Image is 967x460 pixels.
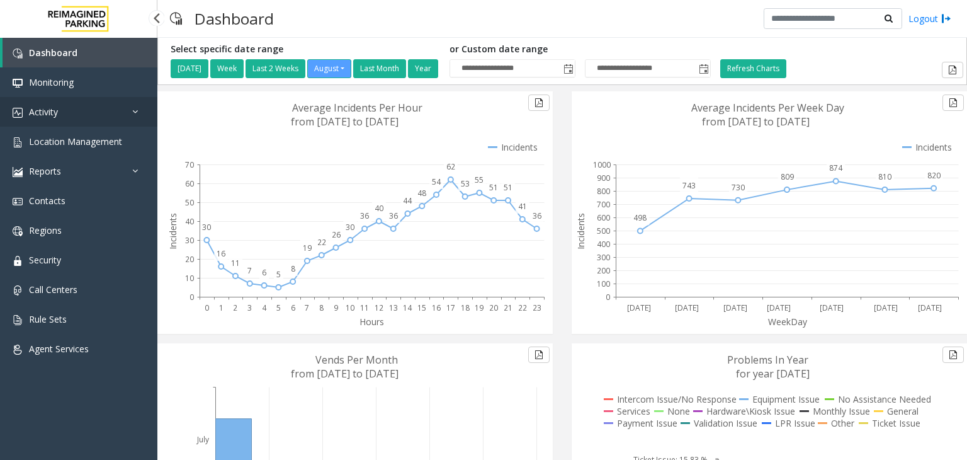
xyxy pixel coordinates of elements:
[171,59,208,78] button: [DATE]
[597,252,610,263] text: 300
[432,302,441,313] text: 16
[942,347,964,363] button: Export to pdf
[185,235,194,246] text: 30
[291,302,295,313] text: 6
[29,254,61,266] span: Security
[185,178,194,189] text: 60
[593,159,611,170] text: 1000
[3,38,157,67] a: Dashboard
[597,212,610,223] text: 600
[389,302,398,313] text: 13
[185,159,194,170] text: 70
[575,213,587,250] text: Incidents
[13,108,23,118] img: 'icon'
[518,201,527,212] text: 41
[233,302,237,313] text: 2
[518,302,527,313] text: 22
[346,302,354,313] text: 10
[13,315,23,325] img: 'icon'
[908,12,951,25] a: Logout
[874,302,898,313] text: [DATE]
[403,302,412,313] text: 14
[489,302,498,313] text: 20
[597,186,610,197] text: 800
[185,273,194,284] text: 10
[533,210,541,221] text: 36
[606,292,610,302] text: 0
[291,115,399,129] text: from [DATE] to [DATE]
[389,210,398,221] text: 36
[528,95,550,111] button: Export to pdf
[408,59,438,78] button: Year
[210,59,244,78] button: Week
[196,434,209,445] text: July
[918,302,942,313] text: [DATE]
[307,59,351,78] button: August
[528,347,550,363] button: Export to pdf
[561,60,575,78] span: Toggle popup
[262,267,266,278] text: 6
[702,115,810,129] text: from [DATE] to [DATE]
[675,302,699,313] text: [DATE]
[247,265,252,276] text: 7
[231,258,240,268] text: 11
[353,59,406,78] button: Last Month
[219,302,223,313] text: 1
[185,216,194,227] text: 40
[475,302,483,313] text: 19
[942,62,963,78] button: Export to pdf
[217,248,225,259] text: 16
[597,199,610,210] text: 700
[319,302,324,313] text: 8
[13,167,23,177] img: 'icon'
[29,165,61,177] span: Reports
[597,239,610,250] text: 400
[13,285,23,296] img: 'icon'
[13,137,23,147] img: 'icon'
[359,316,384,328] text: Hours
[291,367,399,381] text: from [DATE] to [DATE]
[375,203,383,214] text: 40
[723,302,747,313] text: [DATE]
[432,176,441,187] text: 54
[276,269,281,280] text: 5
[315,353,398,367] text: Vends Per Month
[13,78,23,88] img: 'icon'
[696,60,710,78] span: Toggle popup
[171,44,440,55] h5: Select specific date range
[504,302,512,313] text: 21
[633,212,647,223] text: 498
[13,256,23,266] img: 'icon'
[317,237,326,248] text: 22
[829,163,843,173] text: 874
[262,302,267,313] text: 4
[205,302,209,313] text: 0
[360,210,369,221] text: 36
[450,44,711,55] h5: or Custom date range
[820,302,844,313] text: [DATE]
[305,302,309,313] text: 7
[942,95,964,111] button: Export to pdf
[332,229,341,240] text: 26
[927,170,941,181] text: 820
[202,222,211,233] text: 30
[291,263,295,274] text: 8
[13,226,23,236] img: 'icon'
[170,3,182,34] img: pageIcon
[727,353,808,367] text: Problems In Year
[417,302,426,313] text: 15
[627,302,651,313] text: [DATE]
[446,161,455,172] text: 62
[720,59,786,78] button: Refresh Charts
[446,302,455,313] text: 17
[597,279,610,289] text: 100
[13,49,23,59] img: 'icon'
[346,222,354,233] text: 30
[475,175,483,185] text: 55
[736,367,810,381] text: for year [DATE]
[732,182,745,193] text: 730
[189,292,194,302] text: 0
[29,106,58,118] span: Activity
[247,302,252,313] text: 3
[533,302,541,313] text: 23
